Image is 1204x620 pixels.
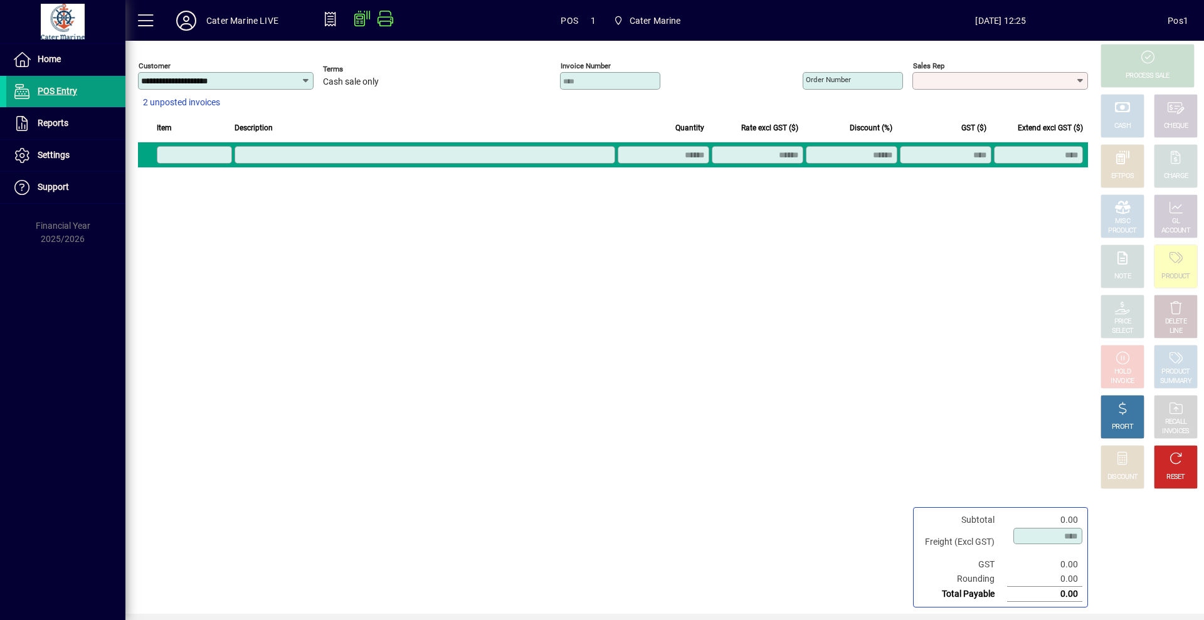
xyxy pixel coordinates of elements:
td: 0.00 [1007,572,1082,587]
div: RESET [1166,473,1185,482]
mat-label: Customer [139,61,171,70]
div: Pos1 [1168,11,1188,31]
span: 1 [591,11,596,31]
span: Home [38,54,61,64]
td: Rounding [919,572,1007,587]
div: INVOICES [1162,427,1189,436]
span: POS Entry [38,86,77,96]
div: PRODUCT [1161,367,1190,377]
span: Extend excl GST ($) [1018,121,1083,135]
span: POS [561,11,578,31]
span: GST ($) [961,121,986,135]
span: Cater Marine [630,11,681,31]
div: PROCESS SALE [1126,71,1170,81]
div: ACCOUNT [1161,226,1190,236]
a: Support [6,172,125,203]
div: PROFIT [1112,423,1133,432]
div: RECALL [1165,418,1187,427]
span: Quantity [675,121,704,135]
a: Settings [6,140,125,171]
div: PRICE [1114,317,1131,327]
div: LINE [1170,327,1182,336]
div: EFTPOS [1111,172,1134,181]
button: Profile [166,9,206,32]
mat-label: Sales rep [913,61,944,70]
div: CHEQUE [1164,122,1188,131]
div: PRODUCT [1108,226,1136,236]
div: SELECT [1112,327,1134,336]
mat-label: Order number [806,75,851,84]
span: [DATE] 12:25 [834,11,1168,31]
a: Home [6,44,125,75]
td: Subtotal [919,513,1007,527]
td: GST [919,557,1007,572]
td: 0.00 [1007,587,1082,602]
div: SUMMARY [1160,377,1191,386]
div: DELETE [1165,317,1186,327]
span: Settings [38,150,70,160]
span: Rate excl GST ($) [741,121,798,135]
div: HOLD [1114,367,1131,377]
span: 2 unposted invoices [143,96,220,109]
span: Item [157,121,172,135]
span: Cater Marine [608,9,686,32]
span: Terms [323,65,398,73]
button: 2 unposted invoices [138,92,225,114]
div: CASH [1114,122,1131,131]
div: INVOICE [1111,377,1134,386]
a: Reports [6,108,125,139]
div: DISCOUNT [1107,473,1138,482]
div: Cater Marine LIVE [206,11,278,31]
td: 0.00 [1007,557,1082,572]
div: MISC [1115,217,1130,226]
td: Freight (Excl GST) [919,527,1007,557]
span: Support [38,182,69,192]
mat-label: Invoice number [561,61,611,70]
div: CHARGE [1164,172,1188,181]
span: Description [235,121,273,135]
span: Reports [38,118,68,128]
td: 0.00 [1007,513,1082,527]
span: Cash sale only [323,77,379,87]
div: NOTE [1114,272,1131,281]
div: PRODUCT [1161,272,1190,281]
div: GL [1172,217,1180,226]
td: Total Payable [919,587,1007,602]
span: Discount (%) [850,121,892,135]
